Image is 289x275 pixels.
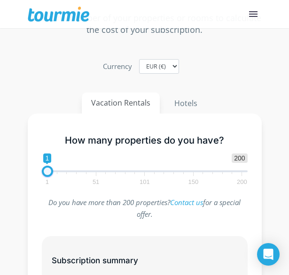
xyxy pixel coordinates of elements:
button: Primary Menu [245,7,262,21]
span: 1 [44,180,50,184]
span: 150 [187,180,200,184]
span: 1 [43,153,52,163]
h5: How many properties do you have? [42,135,248,146]
h5: Subscription summary [52,255,238,267]
span: 51 [91,180,101,184]
p: Do you have more than 200 properties? for a special offer. [42,197,248,220]
div: Open Intercom Messenger [257,243,280,266]
a: Contact us [170,198,203,207]
span: 200 [235,180,249,184]
label: Currency [103,61,132,72]
button: Hotels [164,92,207,114]
span: 200 [232,153,247,163]
span: 101 [138,180,151,184]
button: Vacation Rentals [82,92,160,114]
